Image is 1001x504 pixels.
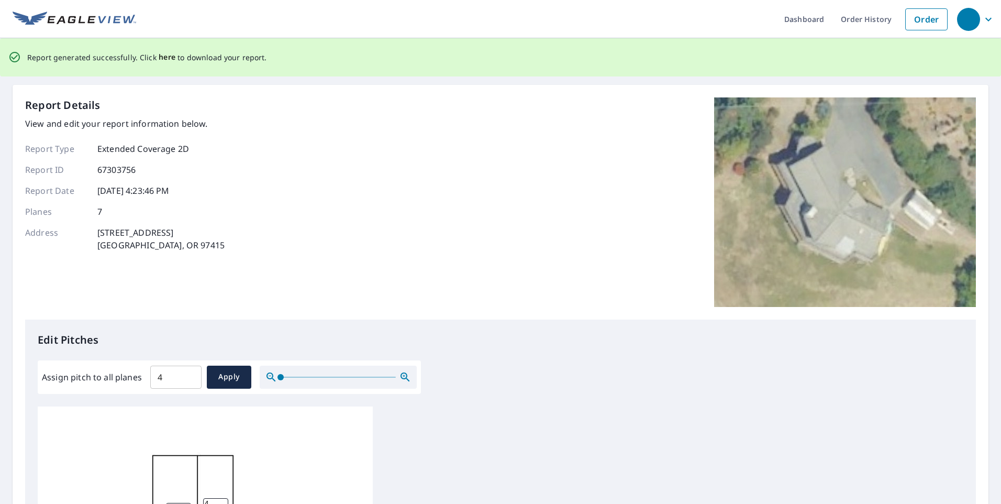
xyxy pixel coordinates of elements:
button: here [159,51,176,64]
p: Report Details [25,97,101,113]
p: Edit Pitches [38,332,963,348]
p: 7 [97,205,102,218]
img: EV Logo [13,12,136,27]
p: Report generated successfully. Click to download your report. [27,51,267,64]
p: Report ID [25,163,88,176]
p: [STREET_ADDRESS] [GEOGRAPHIC_DATA], OR 97415 [97,226,225,251]
p: Address [25,226,88,251]
p: Planes [25,205,88,218]
p: [DATE] 4:23:46 PM [97,184,170,197]
span: Apply [215,370,243,384]
p: View and edit your report information below. [25,117,225,130]
a: Order [905,8,948,30]
p: Report Date [25,184,88,197]
input: 00.0 [150,363,202,392]
img: Top image [714,97,976,307]
p: Extended Coverage 2D [97,143,189,155]
p: Report Type [25,143,88,155]
label: Assign pitch to all planes [42,371,142,384]
button: Apply [207,366,251,389]
p: 67303756 [97,163,136,176]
